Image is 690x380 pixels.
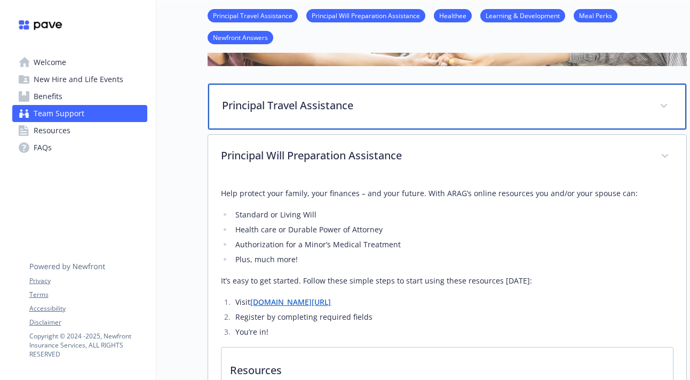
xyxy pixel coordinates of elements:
[574,10,617,20] a: Meal Perks
[233,223,673,236] li: Health care or Durable Power of Attorney
[12,139,147,156] a: FAQs
[12,54,147,71] a: Welcome
[233,253,673,266] li: Plus, much more!
[34,139,52,156] span: FAQs
[208,32,273,42] a: Newfront Answers
[306,10,425,20] a: Principal Will Preparation Assistance
[233,311,673,324] li: Register by completing required fields
[208,10,298,20] a: Principal Travel Assistance
[12,88,147,105] a: Benefits
[250,297,331,307] a: [DOMAIN_NAME][URL]
[34,71,123,88] span: New Hire and Life Events
[221,274,673,287] p: It’s easy to get started. Follow these simple steps to start using these resources [DATE]:
[34,54,66,71] span: Welcome
[34,105,84,122] span: Team Support
[29,318,147,327] a: Disclaimer
[34,122,70,139] span: Resources
[221,148,648,164] p: Principal Will Preparation Assistance
[12,71,147,88] a: New Hire and Life Events
[29,290,147,300] a: Terms
[208,135,686,179] div: Principal Will Preparation Assistance
[34,88,62,105] span: Benefits
[12,122,147,139] a: Resources
[221,187,673,200] p: Help protect your family, your finances – and your future. With ARAG’s online resources you and/o...
[434,10,472,20] a: Healthee
[29,332,147,359] p: Copyright © 2024 - 2025 , Newfront Insurance Services, ALL RIGHTS RESERVED
[29,276,147,286] a: Privacy
[233,238,673,251] li: Authorization for a Minor’s Medical Treatment
[29,304,147,313] a: Accessibility
[233,208,673,221] li: Standard or Living Will
[12,105,147,122] a: Team Support
[233,296,673,309] li: Visit
[208,84,686,130] div: Principal Travel Assistance
[480,10,565,20] a: Learning & Development
[233,326,673,338] li: You’re in!
[222,98,647,114] p: Principal Travel Assistance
